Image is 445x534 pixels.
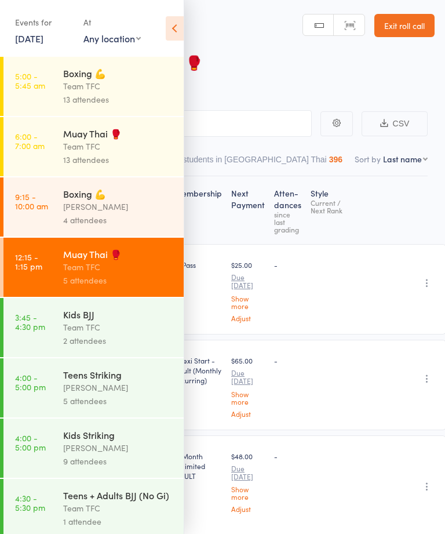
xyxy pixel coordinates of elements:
div: Team TFC [63,260,174,274]
time: 3:45 - 4:30 pm [15,313,45,331]
a: 9:15 -10:00 amBoxing 💪[PERSON_NAME]4 attendees [3,177,184,237]
div: Kids Striking [63,428,174,441]
div: 396 [329,155,342,164]
div: - [274,355,301,365]
div: 13 attendees [63,153,174,166]
div: Any location [83,32,141,45]
time: 12:15 - 1:15 pm [15,252,42,271]
div: - [274,260,301,270]
time: 4:00 - 5:00 pm [15,373,46,391]
div: [PERSON_NAME] [63,381,174,394]
a: 6:00 -7:00 amMuay Thai 🥊Team TFC13 attendees [3,117,184,176]
div: 12 Month Unlimited ADULT [174,451,222,481]
div: 1 attendee [63,515,174,528]
div: 5 attendees [63,394,174,408]
a: 5:00 -5:45 amBoxing 💪Team TFC13 attendees [3,57,184,116]
div: Boxing 💪 [63,67,174,79]
div: 4 attendees [63,213,174,227]
small: Due [DATE] [231,369,265,386]
a: 4:00 -5:00 pmTeens Striking[PERSON_NAME]5 attendees [3,358,184,417]
time: 6:00 - 7:00 am [15,132,45,150]
div: Muay Thai 🥊 [63,127,174,140]
a: Adjust [231,314,265,322]
div: Team TFC [63,321,174,334]
div: 2 attendees [63,334,174,347]
button: CSV [362,111,428,136]
label: Sort by [355,153,381,165]
div: Atten­dances [269,181,306,239]
div: Team TFC [63,79,174,93]
a: Adjust [231,505,265,513]
a: 4:00 -5:00 pmKids Striking[PERSON_NAME]9 attendees [3,419,184,478]
div: 13 attendees [63,93,174,106]
div: Boxing 💪 [63,187,174,200]
div: since last grading [274,210,301,233]
div: Membership [170,181,227,239]
div: Style [306,181,358,239]
time: 5:00 - 5:45 am [15,71,45,90]
small: Due [DATE] [231,464,265,481]
div: $48.00 [231,451,265,513]
div: X-Pass [174,260,222,270]
time: 4:00 - 5:00 pm [15,433,46,452]
button: Other students in [GEOGRAPHIC_DATA] Thai396 [161,149,342,176]
div: Kids BJJ [63,308,174,321]
a: Exit roll call [374,14,435,37]
a: Show more [231,390,265,405]
div: *Flexi Start - Adult (Monthly recurring) [174,355,222,385]
a: 3:45 -4:30 pmKids BJJTeam TFC2 attendees [3,298,184,357]
div: [PERSON_NAME] [63,441,174,455]
div: - [274,451,301,461]
small: Due [DATE] [231,273,265,290]
div: $25.00 [231,260,265,322]
time: 4:30 - 5:30 pm [15,493,45,512]
a: Show more [231,485,265,500]
div: Team TFC [63,140,174,153]
div: $65.00 [231,355,265,417]
a: Show more [231,295,265,310]
a: 12:15 -1:15 pmMuay Thai 🥊Team TFC5 attendees [3,238,184,297]
div: 5 attendees [63,274,174,287]
a: [DATE] [15,32,43,45]
div: Current / Next Rank [311,199,353,214]
div: Events for [15,13,72,32]
a: Adjust [231,410,265,417]
div: Last name [383,153,422,165]
time: 9:15 - 10:00 am [15,192,48,210]
div: Teens Striking [63,368,174,381]
div: Teens + Adults BJJ (No Gi) [63,489,174,502]
div: Next Payment [227,181,269,239]
div: At [83,13,141,32]
div: 9 attendees [63,455,174,468]
div: Team TFC [63,502,174,515]
div: Muay Thai 🥊 [63,248,174,260]
div: [PERSON_NAME] [63,200,174,213]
